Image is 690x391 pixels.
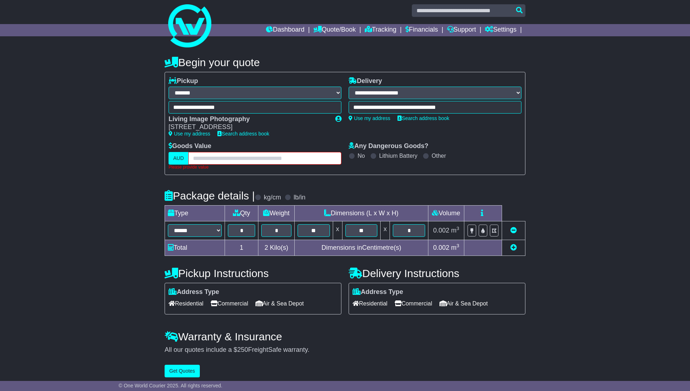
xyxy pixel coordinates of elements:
td: Total [165,240,225,256]
a: Support [447,24,476,36]
div: Living Image Photography [169,115,328,123]
span: Residential [353,298,387,309]
label: Delivery [349,77,382,85]
a: Add new item [510,244,517,251]
label: Goods Value [169,142,211,150]
button: Get Quotes [165,365,200,377]
td: Qty [225,206,258,221]
label: Address Type [169,288,219,296]
td: Type [165,206,225,221]
div: [STREET_ADDRESS] [169,123,328,131]
span: Air & Sea Depot [440,298,488,309]
sup: 3 [456,243,459,248]
h4: Package details | [165,190,255,202]
div: All our quotes include a $ FreightSafe warranty. [165,346,525,354]
span: 2 [264,244,268,251]
label: Lithium Battery [379,152,418,159]
span: Air & Sea Depot [256,298,304,309]
td: x [381,221,390,240]
a: Financials [405,24,438,36]
td: 1 [225,240,258,256]
span: 250 [237,346,248,353]
label: Any Dangerous Goods? [349,142,428,150]
td: Kilo(s) [258,240,295,256]
a: Use my address [169,131,210,137]
span: 0.002 [433,244,449,251]
h4: Delivery Instructions [349,267,525,279]
span: m [451,244,459,251]
label: AUD [169,152,189,165]
sup: 3 [456,226,459,231]
label: Address Type [353,288,403,296]
a: Quote/Book [313,24,356,36]
td: Volume [428,206,464,221]
label: No [358,152,365,159]
span: Commercial [395,298,432,309]
td: Dimensions (L x W x H) [294,206,428,221]
label: lb/in [294,194,305,202]
span: m [451,227,459,234]
td: Weight [258,206,295,221]
label: Other [432,152,446,159]
div: Please provide value [169,165,341,170]
a: Dashboard [266,24,304,36]
span: Residential [169,298,203,309]
a: Search address book [397,115,449,121]
span: Commercial [211,298,248,309]
h4: Warranty & Insurance [165,331,525,342]
a: Tracking [365,24,396,36]
a: Search address book [217,131,269,137]
span: 0.002 [433,227,449,234]
td: Dimensions in Centimetre(s) [294,240,428,256]
label: kg/cm [264,194,281,202]
td: x [333,221,342,240]
span: © One World Courier 2025. All rights reserved. [119,383,222,388]
label: Pickup [169,77,198,85]
h4: Begin your quote [165,56,525,68]
a: Settings [485,24,516,36]
a: Use my address [349,115,390,121]
a: Remove this item [510,227,517,234]
h4: Pickup Instructions [165,267,341,279]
